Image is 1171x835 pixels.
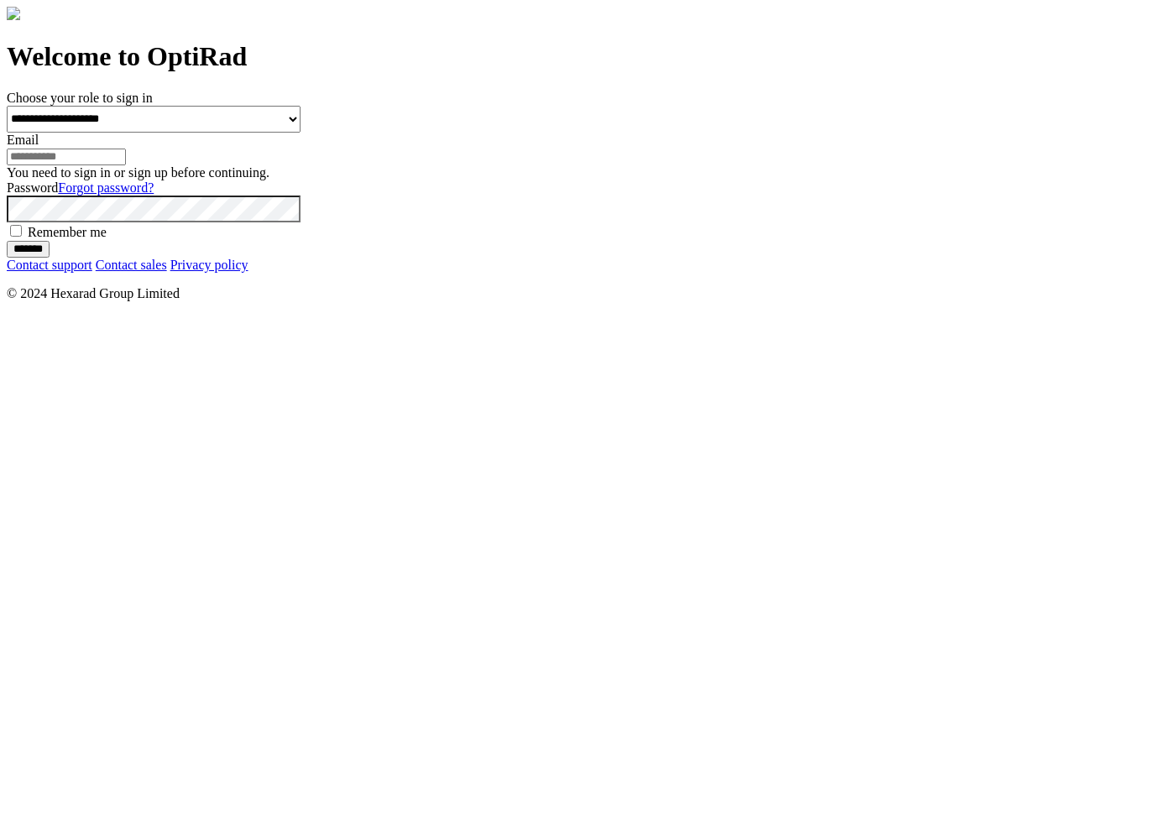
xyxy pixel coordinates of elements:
[28,225,107,239] label: Remember me
[170,258,248,272] a: Privacy policy
[7,165,269,180] span: You need to sign in or sign up before continuing.
[7,91,153,105] label: Choose your role to sign in
[7,258,92,272] a: Contact support
[58,180,154,195] a: Forgot password?
[7,180,58,195] label: Password
[7,7,20,20] img: optirad_logo-13d80ebaeef41a0bd4daa28750046bb8215ff99b425e875e5b69abade74ad868.svg
[7,133,39,147] label: Email
[7,41,1164,72] h1: Welcome to OptiRad
[7,286,1164,301] p: © 2024 Hexarad Group Limited
[96,258,167,272] a: Contact sales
